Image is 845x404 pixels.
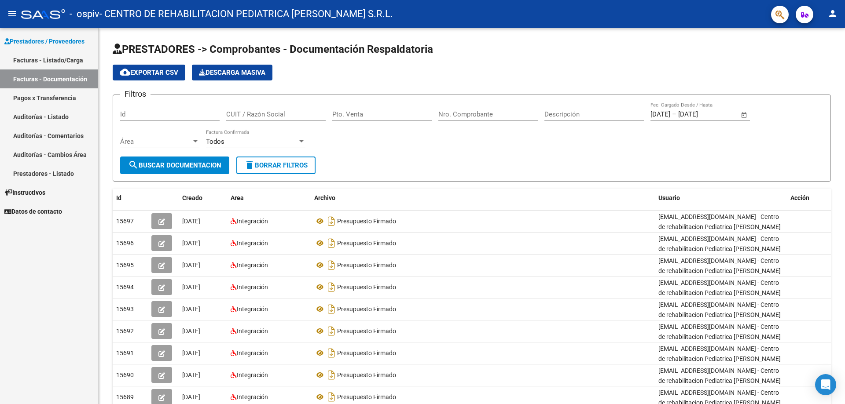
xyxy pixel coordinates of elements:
[244,161,308,169] span: Borrar Filtros
[337,393,396,400] span: Presupuesto Firmado
[326,236,337,250] i: Descargar documento
[182,371,200,379] span: [DATE]
[237,371,268,379] span: Integración
[658,323,781,350] span: [EMAIL_ADDRESS][DOMAIN_NAME] - Centro de rehabilitacion Pediatrica [PERSON_NAME] S.R.L
[237,262,268,269] span: Integración
[182,349,200,357] span: [DATE]
[182,262,200,269] span: [DATE]
[192,65,272,80] button: Descarga Masiva
[658,194,680,201] span: Usuario
[179,189,227,207] datatable-header-cell: Creado
[237,240,268,247] span: Integración
[326,258,337,272] i: Descargar documento
[4,188,45,197] span: Instructivos
[227,189,311,207] datatable-header-cell: Area
[7,8,18,19] mat-icon: menu
[311,189,655,207] datatable-header-cell: Archivo
[116,393,134,400] span: 15689
[337,371,396,379] span: Presupuesto Firmado
[337,284,396,291] span: Presupuesto Firmado
[787,189,831,207] datatable-header-cell: Acción
[337,218,396,225] span: Presupuesto Firmado
[116,284,134,291] span: 15694
[192,65,272,80] app-download-masive: Descarga masiva de comprobantes (adjuntos)
[326,368,337,382] i: Descargar documento
[206,138,224,146] span: Todos
[678,110,721,118] input: End date
[116,218,134,225] span: 15697
[244,160,255,170] mat-icon: delete
[815,374,836,395] div: Open Intercom Messenger
[182,306,200,313] span: [DATE]
[790,194,809,201] span: Acción
[120,88,151,100] h3: Filtros
[326,324,337,338] i: Descargar documento
[658,367,781,394] span: [EMAIL_ADDRESS][DOMAIN_NAME] - Centro de rehabilitacion Pediatrica [PERSON_NAME] S.R.L
[120,69,178,76] span: Exportar CSV
[113,43,433,55] span: PRESTADORES -> Comprobantes - Documentación Respaldatoria
[116,349,134,357] span: 15691
[326,390,337,404] i: Descargar documento
[99,4,393,24] span: - CENTRO DE REHABILITACION PEDIATRICA [PERSON_NAME] S.R.L.
[182,328,200,335] span: [DATE]
[182,284,200,291] span: [DATE]
[182,393,200,400] span: [DATE]
[120,157,229,174] button: Buscar Documentacion
[116,328,134,335] span: 15692
[672,110,676,118] span: –
[337,240,396,247] span: Presupuesto Firmado
[326,214,337,228] i: Descargar documento
[120,67,130,77] mat-icon: cloud_download
[658,235,781,262] span: [EMAIL_ADDRESS][DOMAIN_NAME] - Centro de rehabilitacion Pediatrica [PERSON_NAME] S.R.L
[739,110,749,120] button: Open calendar
[236,157,316,174] button: Borrar Filtros
[231,194,244,201] span: Area
[116,306,134,313] span: 15693
[658,257,781,284] span: [EMAIL_ADDRESS][DOMAIN_NAME] - Centro de rehabilitacion Pediatrica [PERSON_NAME] S.R.L
[113,189,148,207] datatable-header-cell: Id
[120,138,191,146] span: Área
[650,110,670,118] input: Start date
[337,262,396,269] span: Presupuesto Firmado
[116,371,134,379] span: 15690
[337,306,396,313] span: Presupuesto Firmado
[237,349,268,357] span: Integración
[658,279,781,306] span: [EMAIL_ADDRESS][DOMAIN_NAME] - Centro de rehabilitacion Pediatrica [PERSON_NAME] S.R.L
[326,280,337,294] i: Descargar documento
[128,161,221,169] span: Buscar Documentacion
[237,306,268,313] span: Integración
[116,262,134,269] span: 15695
[237,284,268,291] span: Integración
[116,240,134,247] span: 15696
[237,218,268,225] span: Integración
[237,393,268,400] span: Integración
[116,194,121,201] span: Id
[658,345,781,372] span: [EMAIL_ADDRESS][DOMAIN_NAME] - Centro de rehabilitacion Pediatrica [PERSON_NAME] S.R.L
[70,4,99,24] span: - ospiv
[199,69,265,76] span: Descarga Masiva
[658,213,781,240] span: [EMAIL_ADDRESS][DOMAIN_NAME] - Centro de rehabilitacion Pediatrica [PERSON_NAME] S.R.L
[314,194,335,201] span: Archivo
[113,65,185,80] button: Exportar CSV
[4,36,84,46] span: Prestadores / Proveedores
[337,349,396,357] span: Presupuesto Firmado
[326,346,337,360] i: Descargar documento
[655,189,787,207] datatable-header-cell: Usuario
[182,218,200,225] span: [DATE]
[337,328,396,335] span: Presupuesto Firmado
[182,194,202,201] span: Creado
[128,160,139,170] mat-icon: search
[827,8,838,19] mat-icon: person
[4,207,62,216] span: Datos de contacto
[658,301,781,328] span: [EMAIL_ADDRESS][DOMAIN_NAME] - Centro de rehabilitacion Pediatrica [PERSON_NAME] S.R.L
[326,302,337,316] i: Descargar documento
[237,328,268,335] span: Integración
[182,240,200,247] span: [DATE]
